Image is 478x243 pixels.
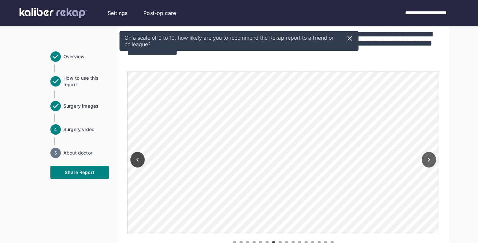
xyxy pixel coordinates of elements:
[54,150,57,155] text: 5
[54,127,57,132] text: 4
[63,103,109,109] div: Surgery images
[125,34,354,47] div: On a scale of 0 to 10, how likely are you to recommend the Rekap report to a friend or colleague?
[143,9,176,17] a: Post-op care
[108,9,127,17] a: Settings
[20,8,87,18] img: kaliber labs logo
[63,150,109,156] span: About doctor
[65,169,94,176] span: Share Report
[63,53,109,60] span: Overview
[50,166,109,179] button: Share Report
[63,126,109,133] span: Surgery video
[130,152,145,168] button: Previous
[63,75,109,88] div: How to use this report
[422,152,436,168] button: Next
